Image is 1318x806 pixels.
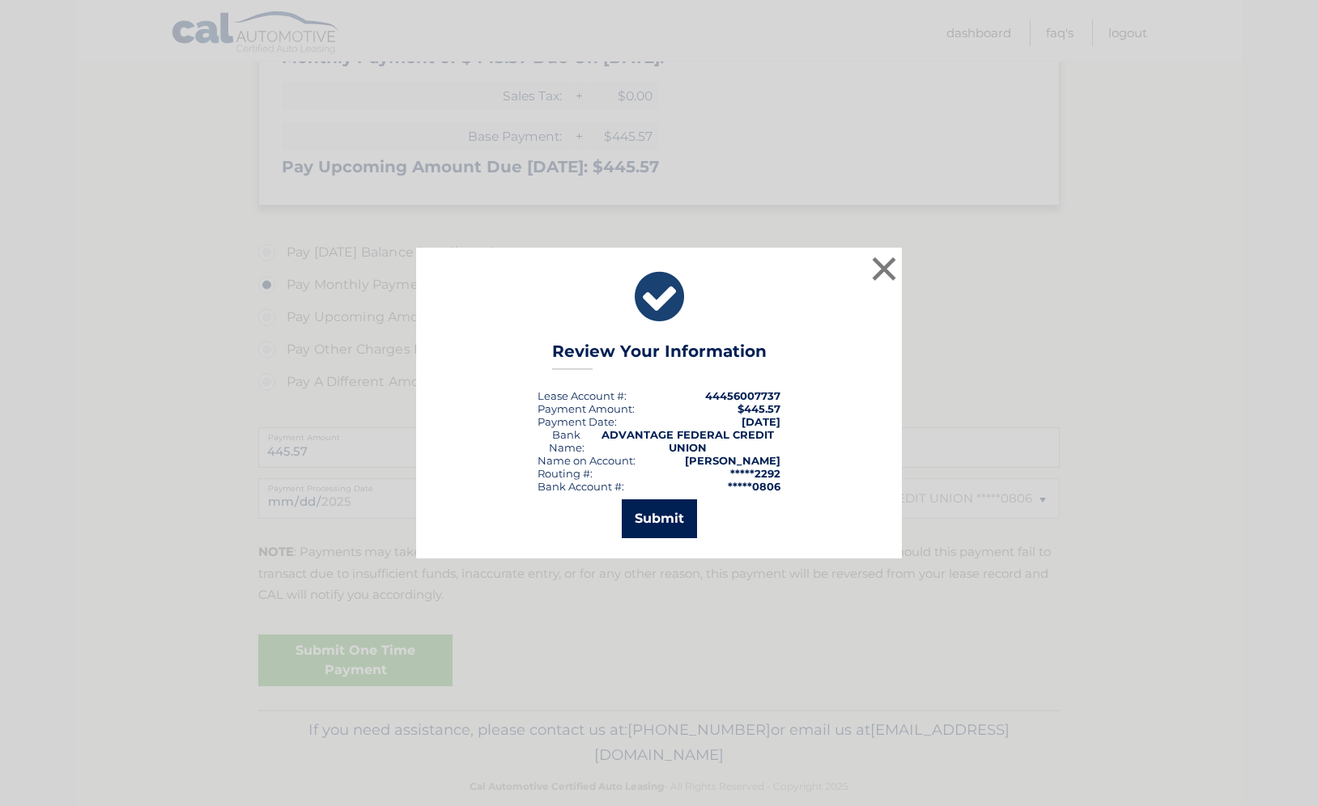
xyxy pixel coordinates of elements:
[622,499,697,538] button: Submit
[868,252,900,285] button: ×
[705,389,780,402] strong: 44456007737
[538,415,617,428] div: :
[538,480,624,493] div: Bank Account #:
[742,415,780,428] span: [DATE]
[538,415,614,428] span: Payment Date
[738,402,780,415] span: $445.57
[552,341,767,370] h3: Review Your Information
[602,428,774,454] strong: ADVANTAGE FEDERAL CREDIT UNION
[538,389,627,402] div: Lease Account #:
[538,402,635,415] div: Payment Amount:
[685,454,780,467] strong: [PERSON_NAME]
[538,428,595,454] div: Bank Name:
[538,467,593,480] div: Routing #:
[538,454,636,467] div: Name on Account:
